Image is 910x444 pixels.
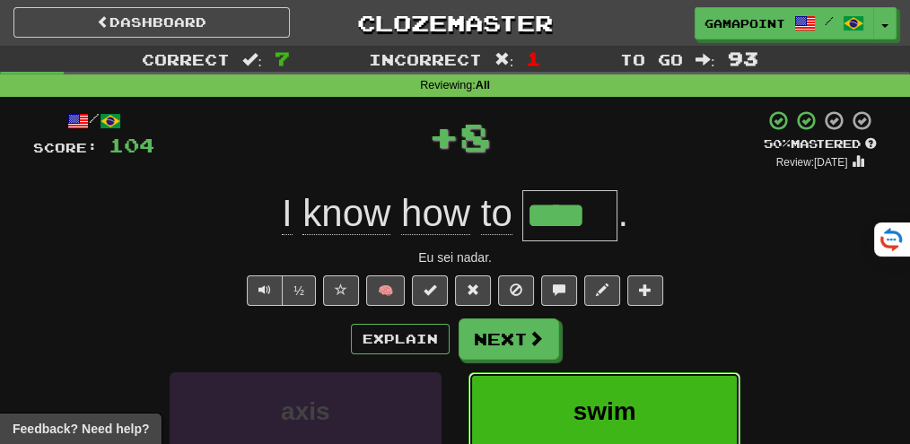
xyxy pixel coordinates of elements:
button: Edit sentence (alt+d) [584,275,620,306]
span: know [302,192,390,235]
button: 🧠 [366,275,405,306]
a: GamaPoint / [695,7,874,39]
span: 7 [275,48,290,69]
small: Review: [DATE] [776,156,848,169]
span: Incorrect [369,50,482,68]
button: Ignore sentence (alt+i) [498,275,534,306]
button: Add to collection (alt+a) [627,275,663,306]
span: 93 [728,48,758,69]
span: swim [573,397,636,425]
button: ½ [282,275,316,306]
span: / [825,14,834,27]
span: to [481,192,512,235]
button: Discuss sentence (alt+u) [541,275,577,306]
span: axis [281,397,330,425]
div: Mastered [764,136,877,152]
span: Open feedback widget [13,420,149,438]
span: + [428,109,459,163]
div: Eu sei nadar. [33,248,877,266]
span: . [617,192,628,234]
span: : [494,52,514,67]
button: Set this sentence to 100% Mastered (alt+m) [412,275,448,306]
span: Score: [33,140,98,155]
div: Text-to-speech controls [243,275,316,306]
span: how [401,192,470,235]
span: 1 [526,48,541,69]
span: To go [620,50,683,68]
span: 104 [109,134,154,156]
span: 50 % [764,136,791,151]
span: : [696,52,715,67]
button: Explain [351,324,450,354]
div: / [33,109,154,132]
span: 8 [459,114,491,159]
button: Reset to 0% Mastered (alt+r) [455,275,491,306]
button: Next [459,318,559,360]
span: GamaPoint [704,15,785,31]
span: I [282,192,293,235]
strong: All [476,79,490,91]
span: : [242,52,262,67]
button: Play sentence audio (ctl+space) [247,275,283,306]
button: Favorite sentence (alt+f) [323,275,359,306]
a: Clozemaster [317,7,593,39]
a: Dashboard [13,7,290,38]
span: Correct [142,50,230,68]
